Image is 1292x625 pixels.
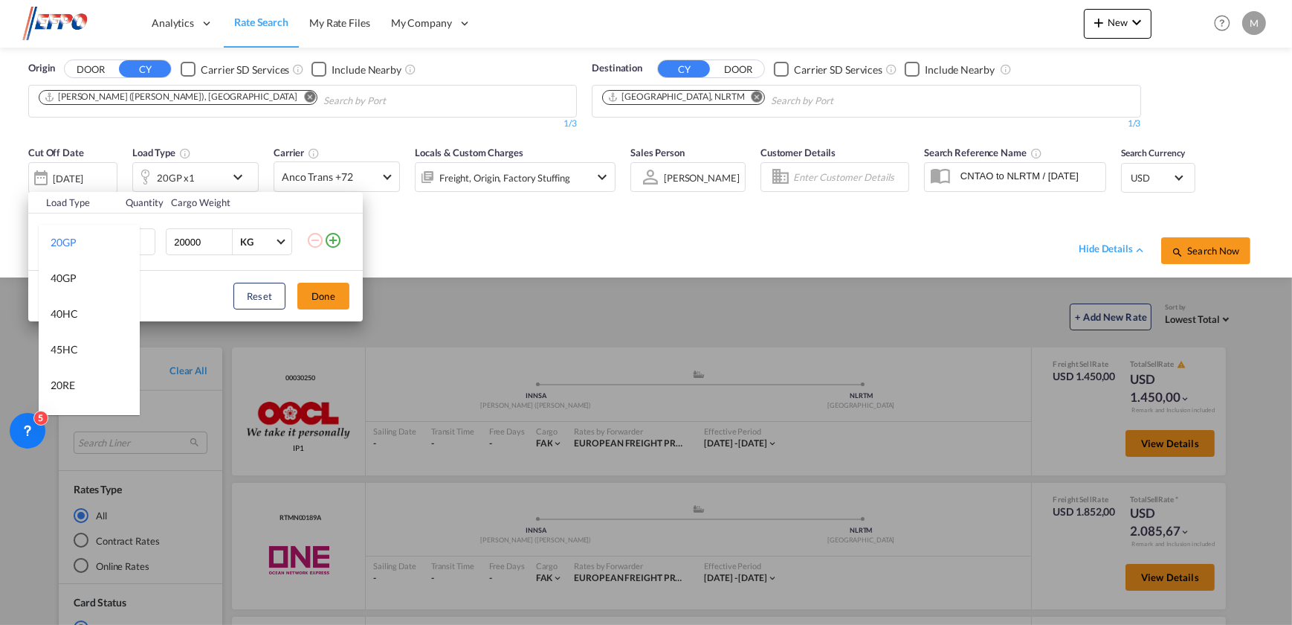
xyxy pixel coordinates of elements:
div: 45HC [51,342,78,357]
div: 20RE [51,378,75,393]
div: 40RE [51,414,75,429]
div: 40HC [51,307,78,321]
div: 20GP [51,235,77,250]
div: 40GP [51,271,77,286]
